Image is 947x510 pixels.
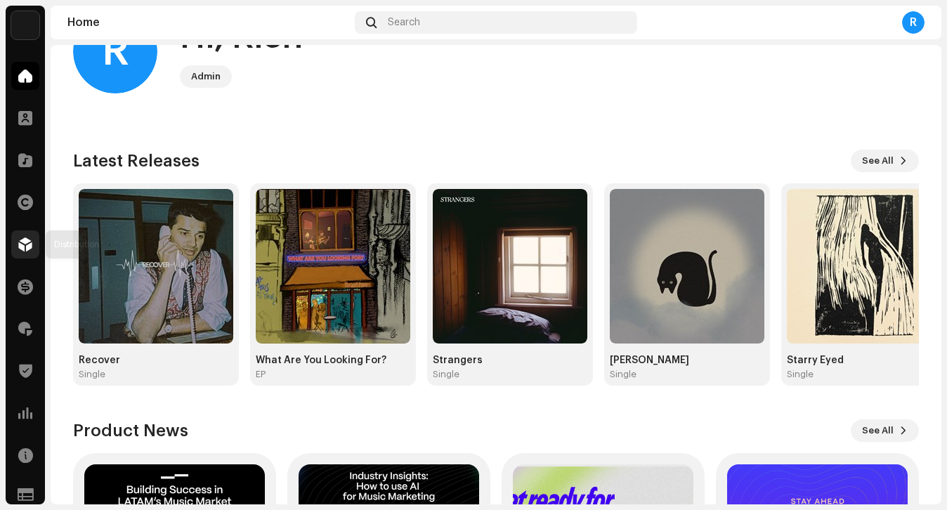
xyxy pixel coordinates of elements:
[256,189,410,344] img: b9d59dfa-07a0-4586-9f90-0db785534b46
[610,369,636,380] div: Single
[851,419,919,442] button: See All
[902,11,925,34] div: R
[787,189,941,344] img: db65ae01-1b43-46e3-990b-23a08491fa69
[73,150,200,172] h3: Latest Releases
[610,189,764,344] img: 498d7386-672c-491c-b2fa-734454c69eb4
[256,369,266,380] div: EP
[79,355,233,366] div: Recover
[862,417,894,445] span: See All
[862,147,894,175] span: See All
[256,355,410,366] div: What Are You Looking For?
[433,369,459,380] div: Single
[388,17,420,28] span: Search
[73,9,157,93] div: R
[787,355,941,366] div: Starry Eyed
[11,11,39,39] img: 34f81ff7-2202-4073-8c5d-62963ce809f3
[79,369,105,380] div: Single
[191,68,221,85] div: Admin
[851,150,919,172] button: See All
[79,189,233,344] img: d50a7560-53f9-4701-bab8-639027a018bb
[73,419,188,442] h3: Product News
[67,17,349,28] div: Home
[433,189,587,344] img: fe234dcd-03c3-4dce-aa8f-fb7b22ca7c76
[610,355,764,366] div: [PERSON_NAME]
[433,355,587,366] div: Strangers
[787,369,814,380] div: Single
